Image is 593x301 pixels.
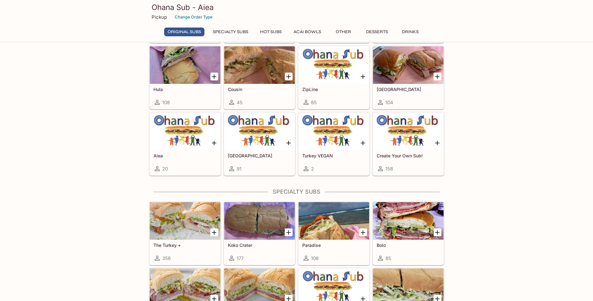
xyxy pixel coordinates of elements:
[224,112,295,176] a: [GEOGRAPHIC_DATA]91
[359,73,367,80] button: Add ZipLine
[298,46,369,109] a: ZipLine65
[153,87,217,92] h5: Hula
[373,202,444,240] div: Bolo
[373,113,444,150] div: Create Your Own Sub!
[149,112,221,176] a: Aiea20
[285,228,293,236] button: Add Koko Crater
[172,12,215,22] button: Change Order Type
[385,99,393,105] span: 104
[224,202,295,240] div: Koko Crater
[434,139,441,147] button: Add Create Your Own Sub!
[434,228,441,236] button: Add Bolo
[237,255,244,261] span: 177
[329,28,358,36] button: Other
[359,228,367,236] button: Add Paradise
[373,46,444,84] div: Manoa Falls
[373,112,444,176] a: Create Your Own Sub!158
[311,255,319,261] span: 108
[164,28,204,36] button: Original Subs
[224,113,295,150] div: Turkey
[257,28,285,36] button: Hot Subs
[311,99,317,105] span: 65
[162,255,171,261] span: 356
[237,99,243,105] span: 45
[153,153,217,158] h5: Aiea
[385,255,391,261] span: 85
[162,166,168,172] span: 20
[434,73,441,80] button: Add Manoa Falls
[373,46,444,109] a: [GEOGRAPHIC_DATA]104
[210,73,218,80] button: Add Hula
[377,242,440,248] h5: Bolo
[396,28,425,36] button: Drinks
[363,28,391,36] button: Desserts
[285,139,293,147] button: Add Turkey
[299,113,369,150] div: Turkey VEGAN
[210,228,218,236] button: Add The Turkey +
[299,202,369,240] div: Paradise
[377,87,440,92] h5: [GEOGRAPHIC_DATA]
[149,202,221,265] a: The Turkey +356
[302,242,365,248] h5: Paradise
[152,3,442,12] h3: Ohana Sub - Aiea
[302,153,365,158] h5: Turkey VEGAN
[299,46,369,84] div: ZipLine
[210,139,218,147] button: Add Aiea
[302,87,365,92] h5: ZipLine
[377,153,440,158] h5: Create Your Own Sub!
[152,14,167,20] p: Pickup
[237,166,241,172] span: 91
[373,202,444,265] a: Bolo85
[224,46,295,109] a: Cousin45
[228,153,291,158] h5: [GEOGRAPHIC_DATA]
[298,112,369,176] a: Turkey VEGAN2
[228,242,291,248] h5: Koko Crater
[209,28,252,36] button: Specialty Subs
[228,87,291,92] h5: Cousin
[224,202,295,265] a: Koko Crater177
[359,139,367,147] button: Add Turkey VEGAN
[224,46,295,84] div: Cousin
[150,113,220,150] div: Aiea
[290,28,324,36] button: Acai Bowls
[150,46,220,84] div: Hula
[153,242,217,248] h5: The Turkey +
[162,99,170,105] span: 108
[311,166,314,172] span: 2
[298,202,369,265] a: Paradise108
[385,166,393,172] span: 158
[149,46,221,109] a: Hula108
[285,73,293,80] button: Add Cousin
[149,188,444,195] h4: Specialty Subs
[150,202,220,240] div: The Turkey +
